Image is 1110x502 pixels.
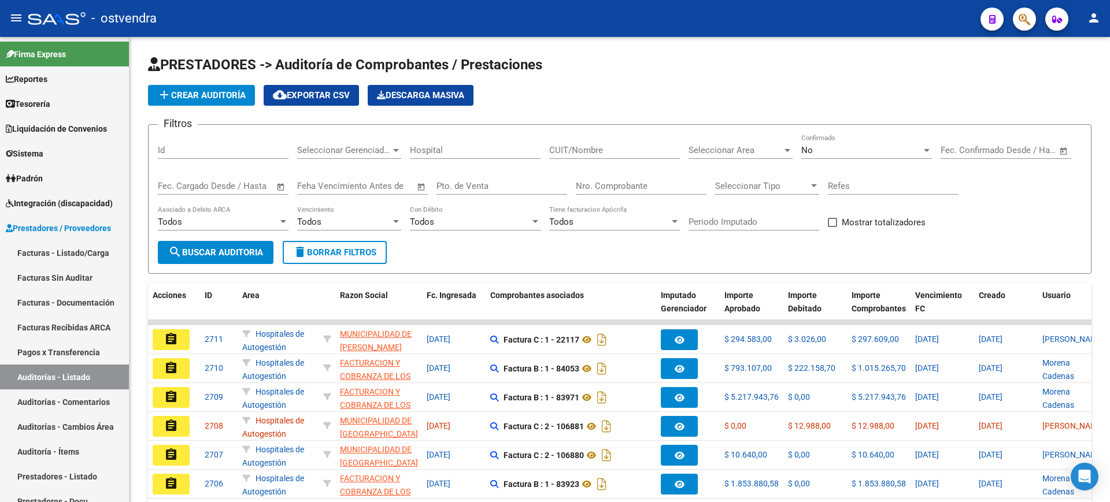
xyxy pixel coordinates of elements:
[340,291,388,300] span: Razon Social
[340,416,418,452] span: MUNICIPALIDAD DE [GEOGRAPHIC_DATA][PERSON_NAME]
[1087,11,1101,25] mat-icon: person
[427,450,450,459] span: [DATE]
[852,479,906,488] span: $ 1.853.880,58
[205,291,212,300] span: ID
[6,98,50,110] span: Tesorería
[164,332,178,346] mat-icon: assignment
[847,283,911,334] datatable-header-cell: Importe Comprobantes
[340,414,417,438] div: - 30999262542
[504,451,584,460] strong: Factura C : 2 - 106880
[340,356,417,381] div: - 30715497456
[979,291,1005,300] span: Creado
[1042,450,1104,459] span: [PERSON_NAME]
[504,422,584,431] strong: Factura C : 2 - 106881
[158,181,195,191] input: Start date
[242,291,260,300] span: Area
[989,145,1045,155] input: End date
[340,443,417,467] div: - 30999262542
[6,222,111,235] span: Prestadores / Proveedores
[205,421,223,430] span: 2708
[1071,463,1098,490] div: Open Intercom Messenger
[275,180,288,194] button: Open calendar
[852,421,894,430] span: $ 12.988,00
[720,283,783,334] datatable-header-cell: Importe Aprobado
[297,145,391,155] span: Seleccionar Gerenciador
[427,392,450,401] span: [DATE]
[148,85,255,106] button: Crear Auditoría
[340,472,417,496] div: - 30715497456
[242,329,304,352] span: Hospitales de Autogestión
[724,363,772,373] span: $ 793.107,00
[594,475,609,493] i: Descargar documento
[788,291,822,313] span: Importe Debitado
[1038,283,1101,334] datatable-header-cell: Usuario
[164,419,178,433] mat-icon: assignment
[852,334,899,344] span: $ 297.609,00
[205,334,223,344] span: 2711
[1057,144,1071,158] button: Open calendar
[164,390,178,404] mat-icon: assignment
[689,145,782,155] span: Seleccionar Area
[788,421,831,430] span: $ 12.988,00
[788,450,810,459] span: $ 0,00
[724,392,779,401] span: $ 5.217.943,76
[715,181,809,191] span: Seleccionar Tipo
[427,334,450,344] span: [DATE]
[6,48,66,61] span: Firma Express
[422,283,486,334] datatable-header-cell: Fc. Ingresada
[842,215,926,229] span: Mostrar totalizadores
[148,283,200,334] datatable-header-cell: Acciones
[242,445,304,467] span: Hospitales de Autogestión
[504,479,579,489] strong: Factura B : 1 - 83923
[1042,358,1074,381] span: Morena Cadenas
[427,363,450,373] span: [DATE]
[427,291,476,300] span: Fc. Ingresada
[788,392,810,401] span: $ 0,00
[599,446,614,464] i: Descargar documento
[340,358,410,407] span: FACTURACION Y COBRANZA DE LOS EFECTORES PUBLICOS S.E.
[6,172,43,185] span: Padrón
[242,387,304,410] span: Hospitales de Autogestión
[148,57,542,73] span: PRESTADORES -> Auditoría de Comprobantes / Prestaciones
[205,363,223,373] span: 2710
[979,363,1002,373] span: [DATE]
[504,335,579,344] strong: Factura C : 1 - 22117
[1042,334,1104,344] span: [PERSON_NAME]
[915,334,939,344] span: [DATE]
[293,245,307,259] mat-icon: delete
[273,90,350,101] span: Exportar CSV
[340,328,417,352] div: - 30681618089
[293,247,376,258] span: Borrar Filtros
[979,421,1002,430] span: [DATE]
[801,145,813,155] span: No
[340,329,412,352] span: MUNICIPALIDAD DE [PERSON_NAME]
[200,283,238,334] datatable-header-cell: ID
[164,448,178,462] mat-icon: assignment
[852,392,906,401] span: $ 5.217.943,76
[915,291,962,313] span: Vencimiento FC
[979,392,1002,401] span: [DATE]
[377,90,464,101] span: Descarga Masiva
[724,450,767,459] span: $ 10.640,00
[490,291,584,300] span: Comprobantes asociados
[852,450,894,459] span: $ 10.640,00
[6,147,43,160] span: Sistema
[979,450,1002,459] span: [DATE]
[979,334,1002,344] span: [DATE]
[427,421,450,430] span: [DATE]
[599,417,614,436] i: Descargar documento
[410,217,434,227] span: Todos
[335,283,422,334] datatable-header-cell: Razon Social
[1042,291,1071,300] span: Usuario
[915,479,939,488] span: [DATE]
[724,334,772,344] span: $ 294.583,00
[427,479,450,488] span: [DATE]
[788,479,810,488] span: $ 0,00
[979,479,1002,488] span: [DATE]
[157,88,171,102] mat-icon: add
[238,283,319,334] datatable-header-cell: Area
[264,85,359,106] button: Exportar CSV
[206,181,262,191] input: End date
[1042,387,1074,410] span: Morena Cadenas
[273,88,287,102] mat-icon: cloud_download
